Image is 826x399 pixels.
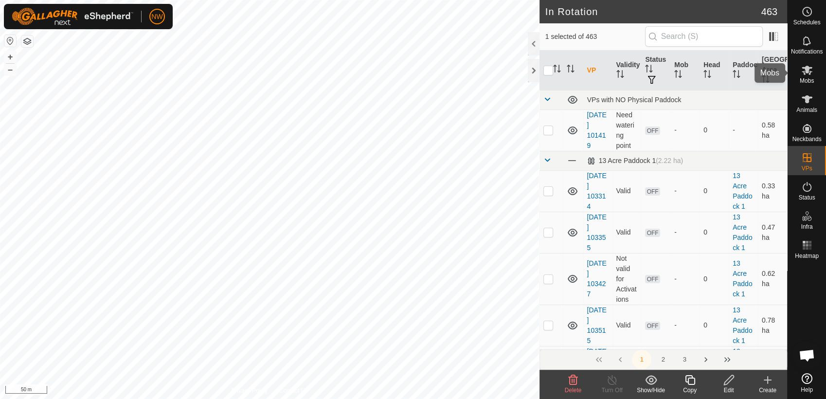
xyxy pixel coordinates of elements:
th: VP [583,51,612,91]
a: [DATE] 103314 [587,172,607,210]
th: Validity [612,51,642,91]
button: Last Page [718,350,737,369]
input: Search (S) [645,26,763,47]
span: OFF [645,322,660,330]
span: 1 selected of 463 [545,32,645,42]
th: [GEOGRAPHIC_DATA] Area [758,51,787,91]
td: 0.58 ha [758,109,787,151]
div: Open chat [792,341,822,370]
a: Privacy Policy [231,386,268,395]
div: Show/Hide [631,386,670,395]
a: 13 Acre Paddock 1 [733,213,752,252]
span: Schedules [793,19,820,25]
td: 0.62 ha [758,253,787,305]
td: 0 [700,346,729,387]
div: Copy [670,386,709,395]
a: 13 Acre Paddock 1 [733,172,752,210]
span: Infra [801,224,812,230]
span: Delete [565,387,582,394]
button: 3 [675,350,694,369]
div: - [674,125,696,135]
h2: In Rotation [545,6,761,18]
button: – [4,64,16,75]
span: VPs [801,165,812,171]
th: Head [700,51,729,91]
a: [DATE] 103515 [587,306,607,345]
span: NW [151,12,162,22]
th: Status [641,51,670,91]
button: Map Layers [21,36,33,47]
a: Contact Us [279,386,308,395]
p-sorticon: Activate to sort [553,66,561,74]
td: Not valid for Activations [612,253,642,305]
span: Mobs [800,78,814,84]
td: Need watering point [612,109,642,151]
button: + [4,51,16,63]
span: OFF [645,187,660,196]
a: [DATE] 170542 [587,347,607,386]
a: 13 Acre Paddock 1 [733,306,752,345]
span: (2.22 ha) [656,157,683,164]
td: 0.47 ha [758,212,787,253]
th: Mob [670,51,700,91]
td: 0.33 ha [758,170,787,212]
img: Gallagher Logo [12,8,133,25]
td: 0 [700,212,729,253]
a: [DATE] 103355 [587,213,607,252]
span: OFF [645,127,660,135]
p-sorticon: Activate to sort [703,72,711,79]
span: Notifications [791,49,823,54]
td: 0 [700,170,729,212]
span: Animals [796,107,817,113]
td: Valid [612,305,642,346]
div: - [674,274,696,284]
td: Valid [612,170,642,212]
div: VPs with NO Physical Paddock [587,96,783,104]
span: OFF [645,229,660,237]
span: Status [798,195,815,200]
a: 13 Acre Paddock 1 [733,259,752,298]
p-sorticon: Activate to sort [733,72,740,79]
a: [DATE] 103427 [587,259,607,298]
p-sorticon: Activate to sort [762,76,770,84]
div: Edit [709,386,748,395]
td: 0.78 ha [758,305,787,346]
div: - [674,186,696,196]
span: Heatmap [795,253,819,259]
a: [DATE] 101419 [587,111,607,149]
td: 0 [700,109,729,151]
td: 1 ha [758,346,787,387]
div: - [674,320,696,330]
button: Reset Map [4,35,16,47]
td: 0 [700,305,729,346]
div: Create [748,386,787,395]
span: Help [801,387,813,393]
p-sorticon: Activate to sort [616,72,624,79]
td: 0 [700,253,729,305]
button: 2 [653,350,673,369]
div: - [674,227,696,237]
div: Turn Off [593,386,631,395]
span: 463 [761,4,777,19]
span: OFF [645,275,660,283]
th: Paddock [729,51,758,91]
button: 1 [632,350,651,369]
a: 13 Acre Paddock 1 [733,347,752,386]
span: Neckbands [792,136,821,142]
div: 13 Acre Paddock 1 [587,157,683,165]
td: Valid [612,346,642,387]
td: Valid [612,212,642,253]
td: - [729,109,758,151]
button: Next Page [696,350,716,369]
p-sorticon: Activate to sort [645,66,653,74]
p-sorticon: Activate to sort [674,72,682,79]
p-sorticon: Activate to sort [567,66,575,74]
a: Help [788,369,826,397]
